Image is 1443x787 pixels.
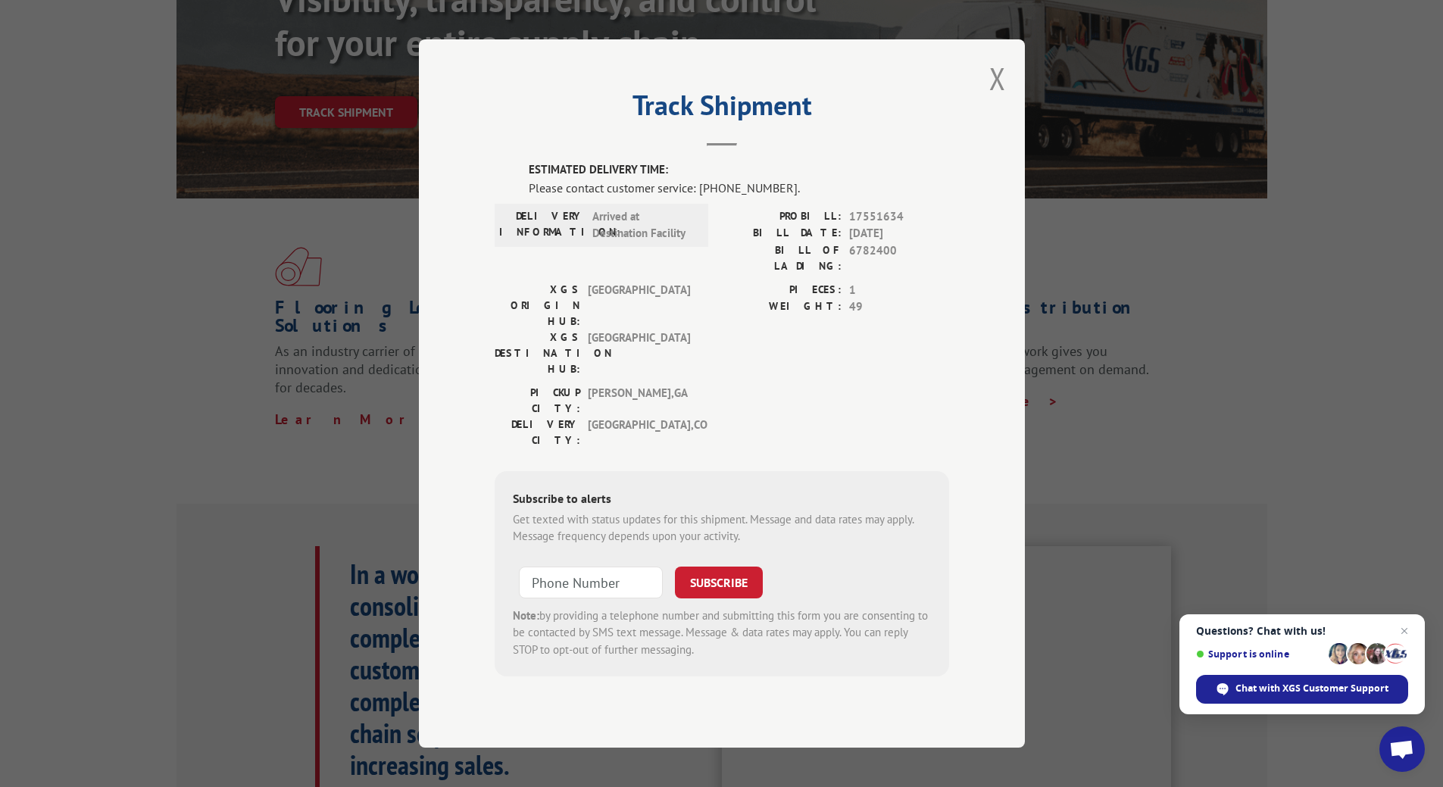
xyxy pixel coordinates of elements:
div: by providing a telephone number and submitting this form you are consenting to be contacted by SM... [513,607,931,659]
label: DELIVERY INFORMATION: [499,208,585,242]
h2: Track Shipment [495,95,949,123]
span: Support is online [1196,648,1323,660]
strong: Note: [513,608,539,623]
span: Chat with XGS Customer Support [1196,675,1408,704]
label: PIECES: [722,282,842,299]
span: [GEOGRAPHIC_DATA] [588,282,690,329]
label: PICKUP CITY: [495,385,580,417]
span: Chat with XGS Customer Support [1235,682,1388,695]
label: DELIVERY CITY: [495,417,580,448]
div: Please contact customer service: [PHONE_NUMBER]. [529,179,949,197]
span: Questions? Chat with us! [1196,625,1408,637]
span: [GEOGRAPHIC_DATA] [588,329,690,377]
span: 6782400 [849,242,949,274]
label: ESTIMATED DELIVERY TIME: [529,161,949,179]
div: Get texted with status updates for this shipment. Message and data rates may apply. Message frequ... [513,511,931,545]
label: BILL DATE: [722,225,842,242]
input: Phone Number [519,567,663,598]
span: [DATE] [849,225,949,242]
span: 49 [849,298,949,316]
label: PROBILL: [722,208,842,226]
label: XGS ORIGIN HUB: [495,282,580,329]
span: [PERSON_NAME] , GA [588,385,690,417]
button: Close modal [989,58,1006,98]
label: BILL OF LADING: [722,242,842,274]
span: 1 [849,282,949,299]
button: SUBSCRIBE [675,567,763,598]
span: 17551634 [849,208,949,226]
label: WEIGHT: [722,298,842,316]
a: Open chat [1379,726,1425,772]
div: Subscribe to alerts [513,489,931,511]
span: Arrived at Destination Facility [592,208,695,242]
span: [GEOGRAPHIC_DATA] , CO [588,417,690,448]
label: XGS DESTINATION HUB: [495,329,580,377]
